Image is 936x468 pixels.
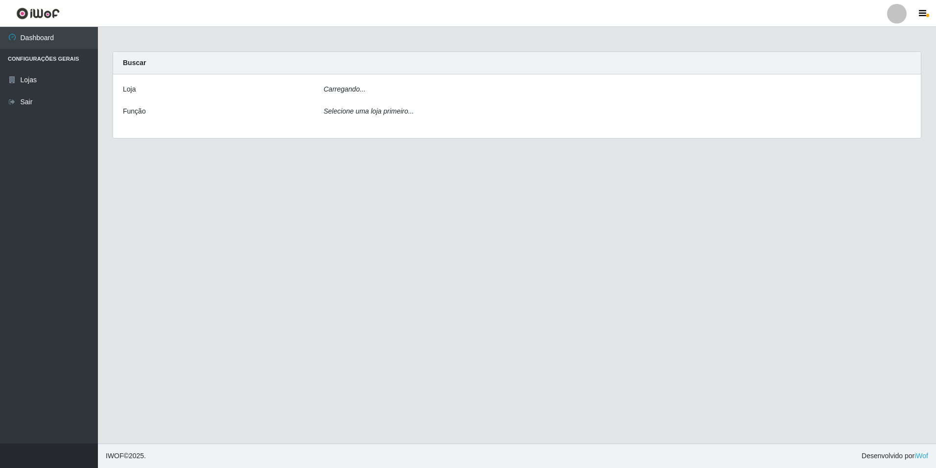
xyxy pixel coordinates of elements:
img: CoreUI Logo [16,7,60,20]
span: IWOF [106,452,124,460]
strong: Buscar [123,59,146,67]
label: Função [123,106,146,117]
i: Carregando... [324,85,366,93]
a: iWof [914,452,928,460]
span: Desenvolvido por [862,451,928,461]
i: Selecione uma loja primeiro... [324,107,414,115]
label: Loja [123,84,136,94]
span: © 2025 . [106,451,146,461]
